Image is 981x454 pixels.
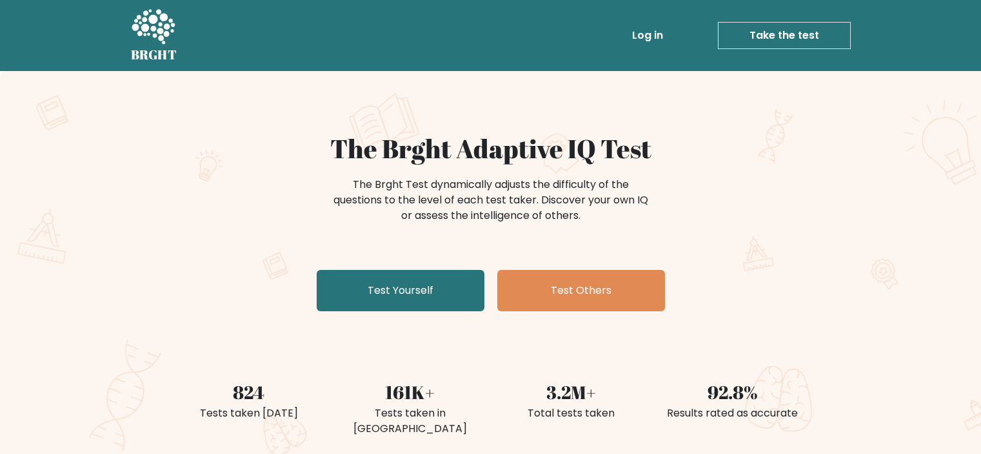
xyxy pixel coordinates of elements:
div: Total tests taken [499,406,644,421]
h5: BRGHT [131,47,177,63]
div: 3.2M+ [499,378,644,406]
a: Test Yourself [317,270,484,311]
div: The Brght Test dynamically adjusts the difficulty of the questions to the level of each test take... [330,177,652,223]
div: Tests taken in [GEOGRAPHIC_DATA] [337,406,483,437]
div: Results rated as accurate [660,406,806,421]
h1: The Brght Adaptive IQ Test [176,133,806,164]
div: Tests taken [DATE] [176,406,322,421]
div: 161K+ [337,378,483,406]
a: Test Others [497,270,665,311]
div: 92.8% [660,378,806,406]
a: BRGHT [131,5,177,66]
div: 824 [176,378,322,406]
a: Log in [627,23,668,48]
a: Take the test [718,22,851,49]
